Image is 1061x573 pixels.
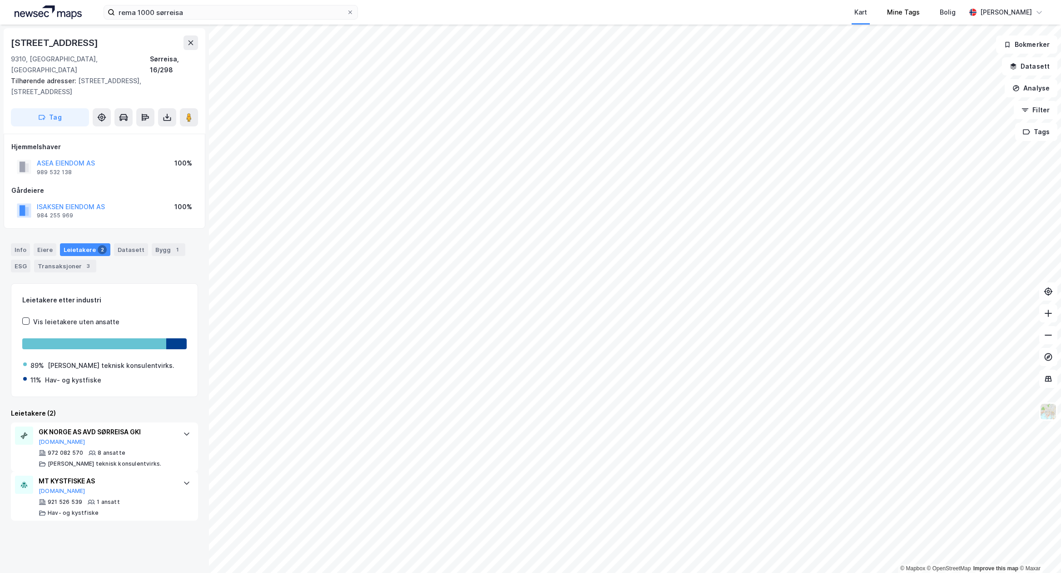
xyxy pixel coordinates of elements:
[11,54,150,75] div: 9310, [GEOGRAPHIC_DATA], [GEOGRAPHIC_DATA]
[34,260,96,272] div: Transaksjoner
[1040,403,1057,420] img: Z
[98,245,107,254] div: 2
[11,75,191,97] div: [STREET_ADDRESS], [STREET_ADDRESS]
[940,7,956,18] div: Bolig
[152,243,185,256] div: Bygg
[34,243,56,256] div: Eiere
[48,449,83,457] div: 972 082 570
[1015,123,1057,141] button: Tags
[115,5,347,19] input: Søk på adresse, matrikkel, gårdeiere, leietakere eller personer
[33,317,119,327] div: Vis leietakere uten ansatte
[39,427,174,437] div: GK NORGE AS AVD SØRREISA GKI
[97,498,120,506] div: 1 ansatt
[39,488,85,495] button: [DOMAIN_NAME]
[150,54,198,75] div: Sørreisa, 16/298
[996,35,1057,54] button: Bokmerker
[48,509,99,517] div: Hav- og kystfiske
[980,7,1032,18] div: [PERSON_NAME]
[45,375,101,386] div: Hav- og kystfiske
[11,108,89,126] button: Tag
[30,375,41,386] div: 11%
[1016,529,1061,573] iframe: Chat Widget
[174,201,192,212] div: 100%
[84,261,93,271] div: 3
[114,243,148,256] div: Datasett
[11,77,78,85] span: Tilhørende adresser:
[22,295,187,306] div: Leietakere etter industri
[973,565,1018,572] a: Improve this map
[11,408,198,419] div: Leietakere (2)
[173,245,182,254] div: 1
[30,360,44,371] div: 89%
[1014,101,1057,119] button: Filter
[11,185,198,196] div: Gårdeiere
[11,260,30,272] div: ESG
[1005,79,1057,97] button: Analyse
[11,243,30,256] div: Info
[98,449,125,457] div: 8 ansatte
[900,565,925,572] a: Mapbox
[48,360,174,371] div: [PERSON_NAME] teknisk konsulentvirks.
[60,243,110,256] div: Leietakere
[927,565,971,572] a: OpenStreetMap
[37,169,72,176] div: 989 532 138
[48,498,82,506] div: 921 526 539
[39,438,85,446] button: [DOMAIN_NAME]
[1002,57,1057,75] button: Datasett
[11,141,198,152] div: Hjemmelshaver
[39,476,174,487] div: MT KYSTFISKE AS
[854,7,867,18] div: Kart
[174,158,192,169] div: 100%
[11,35,100,50] div: [STREET_ADDRESS]
[48,460,161,467] div: [PERSON_NAME] teknisk konsulentvirks.
[15,5,82,19] img: logo.a4113a55bc3d86da70a041830d287a7e.svg
[887,7,920,18] div: Mine Tags
[37,212,73,219] div: 984 255 969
